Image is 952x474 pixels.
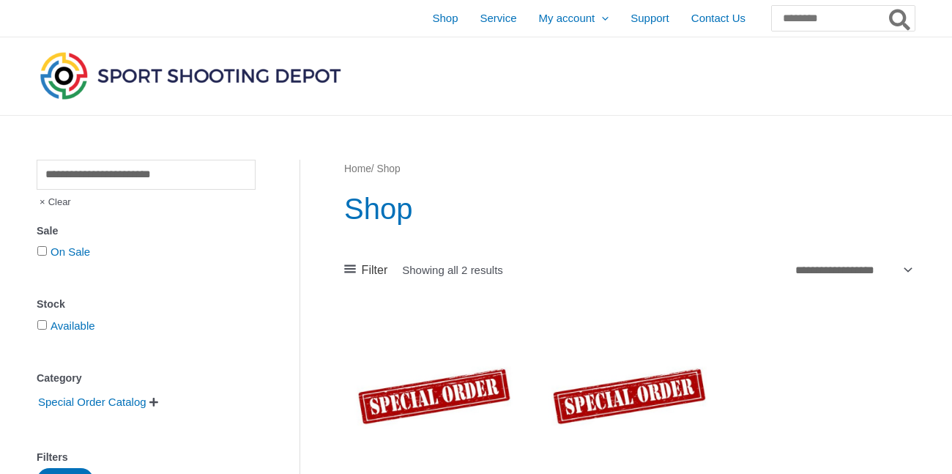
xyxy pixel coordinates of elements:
h1: Shop [344,188,915,229]
nav: Breadcrumb [344,160,915,179]
div: Sale [37,221,256,242]
input: On Sale [37,246,47,256]
img: Sport Shooting Depot [37,48,344,103]
a: Home [344,163,371,174]
p: Showing all 2 results [402,264,503,275]
select: Shop order [789,259,915,281]
input: Available [37,320,47,330]
span: Special Order Catalog [37,390,148,415]
a: Special Order Catalog [37,395,148,407]
a: On Sale [51,245,90,258]
a: Filter [344,259,387,281]
a: Available [51,319,95,332]
span: Clear [37,190,71,215]
span: Filter [362,259,388,281]
div: Category [37,368,256,389]
span:  [149,397,158,407]
button: Search [886,6,915,31]
div: Filters [37,447,256,468]
div: Stock [37,294,256,315]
